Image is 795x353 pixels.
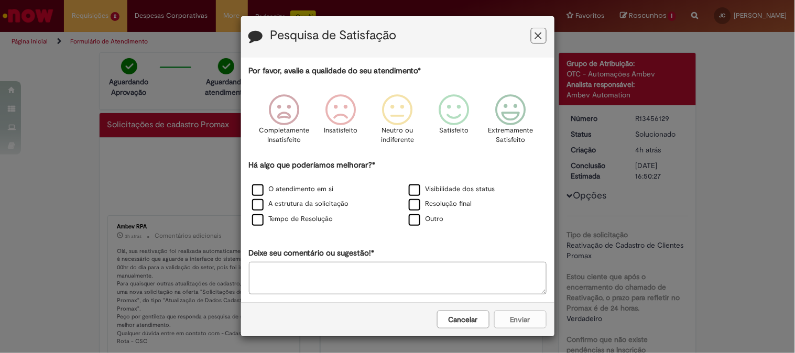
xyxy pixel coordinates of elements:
div: Completamente Insatisfeito [257,86,311,158]
label: Por favor, avalie a qualidade do seu atendimento* [249,65,421,76]
p: Neutro ou indiferente [378,126,416,145]
label: Resolução final [409,199,472,209]
p: Completamente Insatisfeito [259,126,309,145]
div: Neutro ou indiferente [371,86,424,158]
div: Insatisfeito [314,86,367,158]
label: O atendimento em si [252,184,334,194]
label: Outro [409,214,444,224]
label: Visibilidade dos status [409,184,495,194]
div: Há algo que poderíamos melhorar?* [249,160,547,227]
label: Pesquisa de Satisfação [270,29,397,42]
label: Deixe seu comentário ou sugestão!* [249,248,375,259]
p: Insatisfeito [324,126,357,136]
p: Satisfeito [440,126,469,136]
button: Cancelar [437,311,489,328]
div: Satisfeito [428,86,481,158]
label: Tempo de Resolução [252,214,333,224]
p: Extremamente Satisfeito [488,126,533,145]
label: A estrutura da solicitação [252,199,349,209]
div: Extremamente Satisfeito [484,86,538,158]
